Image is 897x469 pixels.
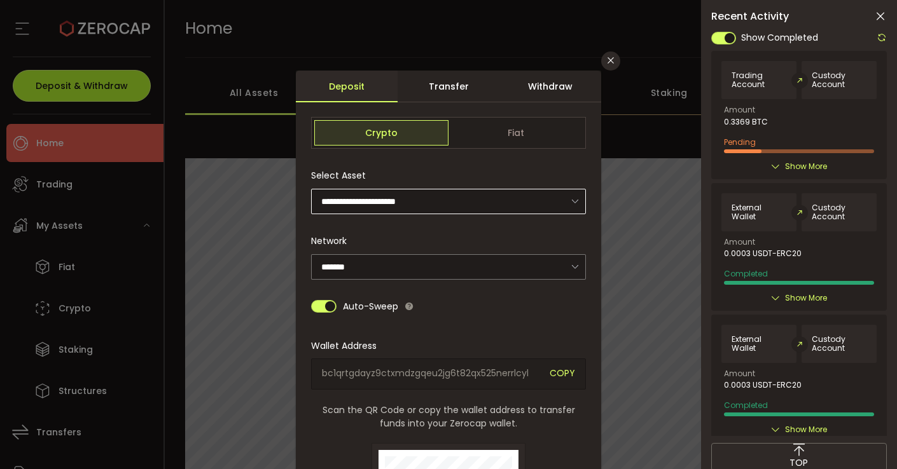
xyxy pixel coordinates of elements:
span: 0.0003 USDT-ERC20 [724,381,802,390]
span: 0.3369 BTC [724,118,768,126]
span: Custody Account [812,71,866,89]
span: External Wallet [732,203,786,221]
div: Deposit [296,71,398,102]
span: bc1qrtgdayz9ctxmdzgqeu2jg6t82qx525nerrlcyl [322,367,540,381]
span: Trading Account [732,71,786,89]
button: Close [601,51,620,71]
span: Show More [785,423,827,436]
span: Auto-Sweep [343,294,398,319]
label: Network [311,234,354,247]
div: Transfer [398,71,499,102]
span: Completed [724,400,768,411]
span: Fiat [448,120,583,146]
span: Amount [724,370,755,377]
span: 0.0003 USDT-ERC20 [724,249,802,258]
label: Wallet Address [311,339,384,352]
div: Withdraw [499,71,601,102]
iframe: Chat Widget [833,408,897,469]
span: Custody Account [812,335,866,353]
span: External Wallet [732,335,786,353]
span: Amount [724,238,755,246]
span: Pending [724,137,756,147]
span: Scan the QR Code or copy the wallet address to transfer funds into your Zerocap wallet. [311,404,586,430]
span: Show More [785,292,827,304]
span: COPY [550,367,575,381]
span: Completed [724,268,768,279]
span: Crypto [314,120,448,146]
span: Custody Account [812,203,866,221]
span: Show More [785,160,827,173]
label: Select Asset [311,169,373,182]
span: Show Completed [741,31,818,44]
span: Recent Activity [711,11,789,22]
span: Amount [724,106,755,114]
